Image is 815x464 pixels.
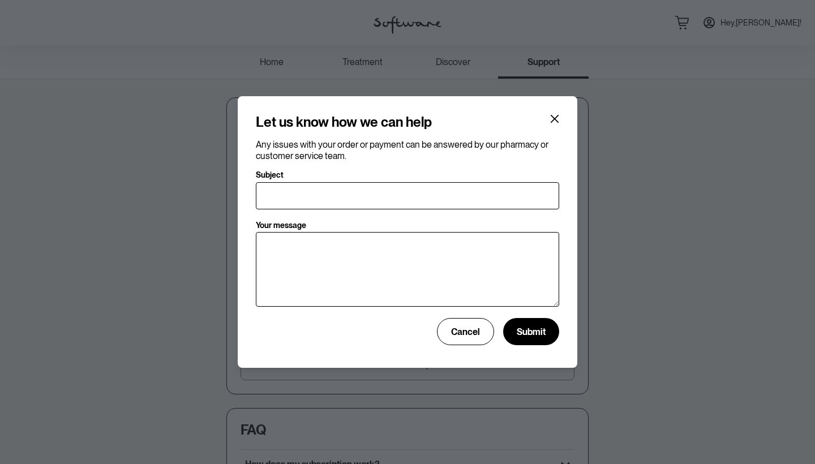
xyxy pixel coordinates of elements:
[451,326,480,337] span: Cancel
[256,170,284,180] p: Subject
[256,221,306,230] p: Your message
[256,139,559,161] p: Any issues with your order or payment can be answered by our pharmacy or customer service team.
[256,114,432,131] h4: Let us know how we can help
[503,318,559,345] button: Submit
[437,318,494,345] button: Cancel
[546,110,564,128] button: Close
[517,326,546,337] span: Submit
